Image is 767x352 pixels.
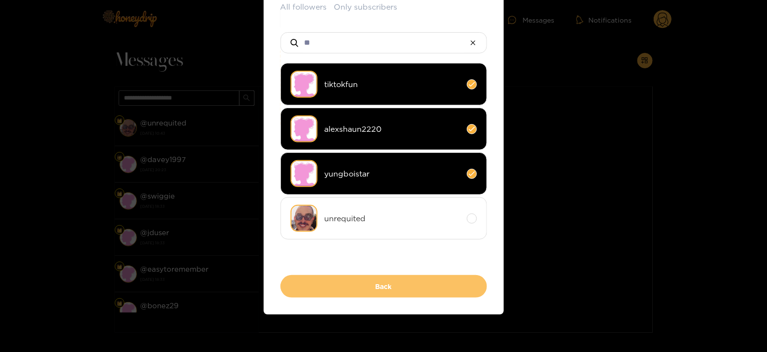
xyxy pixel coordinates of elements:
[325,124,460,135] span: alexshaun2220
[280,275,487,298] button: Back
[325,213,460,224] span: unrequited
[291,205,317,232] img: 8yc8l-66ex.png
[325,79,460,90] span: tiktokfun
[291,71,317,98] img: no-avatar.png
[291,160,317,187] img: no-avatar.png
[334,1,398,13] button: Only subscribers
[325,168,460,179] span: yungboistar
[280,1,327,13] button: All followers
[291,115,317,142] img: no-avatar.png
